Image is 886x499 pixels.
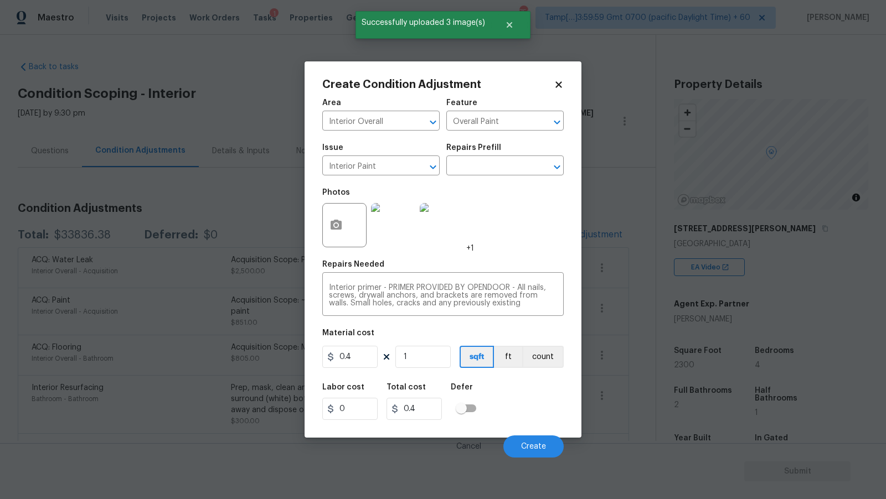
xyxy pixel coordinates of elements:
[329,284,557,307] textarea: Interior primer - PRIMER PROVIDED BY OPENDOOR - All nails, screws, drywall anchors, and brackets ...
[466,243,474,254] span: +1
[521,443,546,451] span: Create
[322,383,364,391] h5: Labor cost
[549,159,565,175] button: Open
[456,443,481,451] span: Cancel
[460,346,494,368] button: sqft
[322,144,343,152] h5: Issue
[446,144,501,152] h5: Repairs Prefill
[549,115,565,130] button: Open
[322,329,374,337] h5: Material cost
[503,435,564,458] button: Create
[322,261,384,268] h5: Repairs Needed
[491,14,528,36] button: Close
[356,11,491,34] span: Successfully uploaded 3 image(s)
[322,189,350,196] h5: Photos
[387,383,426,391] h5: Total cost
[446,99,477,107] h5: Feature
[522,346,564,368] button: count
[439,435,499,458] button: Cancel
[425,159,441,175] button: Open
[322,79,554,90] h2: Create Condition Adjustment
[494,346,522,368] button: ft
[451,383,473,391] h5: Defer
[425,115,441,130] button: Open
[322,99,341,107] h5: Area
